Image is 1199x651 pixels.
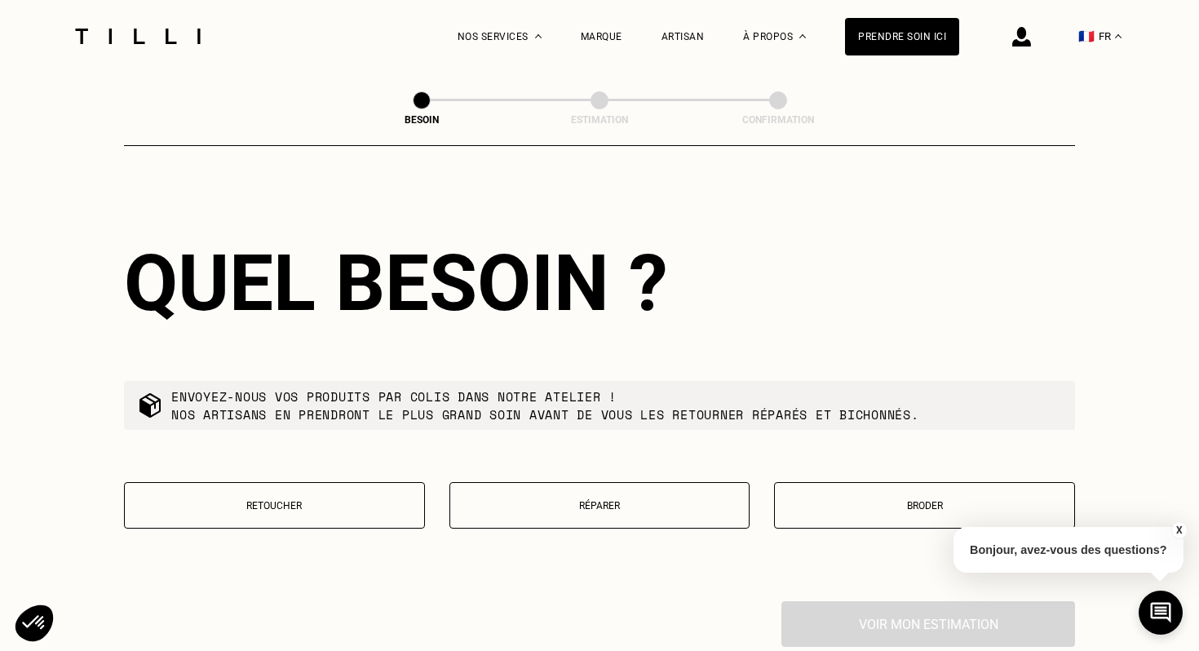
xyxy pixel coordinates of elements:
button: Réparer [449,482,750,529]
p: Réparer [458,500,741,511]
p: Bonjour, avez-vous des questions? [953,527,1184,573]
img: icône connexion [1012,27,1031,46]
button: X [1170,521,1187,539]
button: Broder [774,482,1075,529]
div: Besoin [340,114,503,126]
a: Artisan [661,31,705,42]
img: Menu déroulant à propos [799,34,806,38]
img: commande colis [137,392,163,418]
img: Logo du service de couturière Tilli [69,29,206,44]
p: Retoucher [133,500,416,511]
div: Confirmation [697,114,860,126]
p: Broder [783,500,1066,511]
img: Menu déroulant [535,34,542,38]
img: menu déroulant [1115,34,1122,38]
div: Estimation [518,114,681,126]
div: Quel besoin ? [124,237,1075,329]
a: Prendre soin ici [845,18,959,55]
a: Marque [581,31,622,42]
button: Retoucher [124,482,425,529]
p: Envoyez-nous vos produits par colis dans notre atelier ! Nos artisans en prendront le plus grand ... [171,387,919,423]
span: 🇫🇷 [1078,29,1095,44]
